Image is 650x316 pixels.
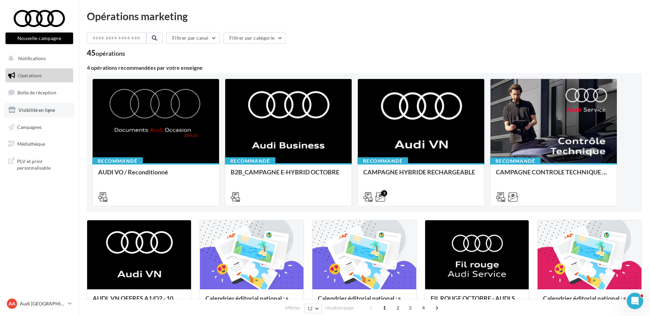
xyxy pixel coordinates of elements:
[98,169,214,182] div: AUDI VO / Reconditionné
[225,157,275,165] div: Recommandé
[392,302,403,313] span: 2
[87,65,642,70] div: 4 opérations recommandées par votre enseigne
[92,157,143,165] div: Recommandé
[318,295,411,308] div: Calendrier éditorial national : semaine du 29.09 au 05.10
[231,169,346,182] div: B2B_CAMPAGNE E-HYBRID OCTOBRE
[87,11,642,21] div: Opérations marketing
[357,157,408,165] div: Recommandé
[496,169,611,182] div: CAMPAGNE CONTROLE TECHNIQUE 25€ OCTOBRE
[381,190,387,196] div: 3
[4,85,75,100] a: Boîte de réception
[431,295,524,308] div: FIL ROUGE OCTOBRE - AUDI SERVICE
[4,51,72,66] button: Notifications
[363,169,479,182] div: CAMPAGNE HYBRIDE RECHARGEABLE
[18,55,46,61] span: Notifications
[304,304,322,313] button: 12
[418,302,429,313] span: 4
[490,157,541,165] div: Recommandé
[17,141,45,147] span: Médiathèque
[17,124,42,130] span: Campagnes
[285,305,300,311] span: Afficher
[4,154,75,174] a: PLV et print personnalisable
[4,120,75,134] a: Campagnes
[5,297,73,310] a: AA Audi [GEOGRAPHIC_DATA]
[224,32,286,44] button: Filtrer par catégorie
[325,305,354,311] span: résultats/page
[17,90,56,95] span: Boîte de réception
[20,300,65,307] p: Audi [GEOGRAPHIC_DATA]
[405,302,416,313] span: 3
[9,300,15,307] span: AA
[379,302,390,313] span: 1
[18,107,55,113] span: Visibilité en ligne
[96,50,125,56] div: opérations
[4,68,75,83] a: Opérations
[543,295,636,308] div: Calendrier éditorial national : semaine du 22.09 au 28.09
[205,295,298,308] div: Calendrier éditorial national : semaine du 06.10 au 12.10
[166,32,220,44] button: Filtrer par canal
[17,157,70,171] span: PLV et print personnalisable
[4,103,75,117] a: Visibilité en ligne
[18,73,42,78] span: Opérations
[5,32,73,44] button: Nouvelle campagne
[4,137,75,151] a: Médiathèque
[87,49,125,57] div: 45
[93,295,186,308] div: AUDI_VN OFFRES A1/Q2 - 10 au 31 octobre
[307,306,313,311] span: 12
[627,293,643,309] iframe: Intercom live chat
